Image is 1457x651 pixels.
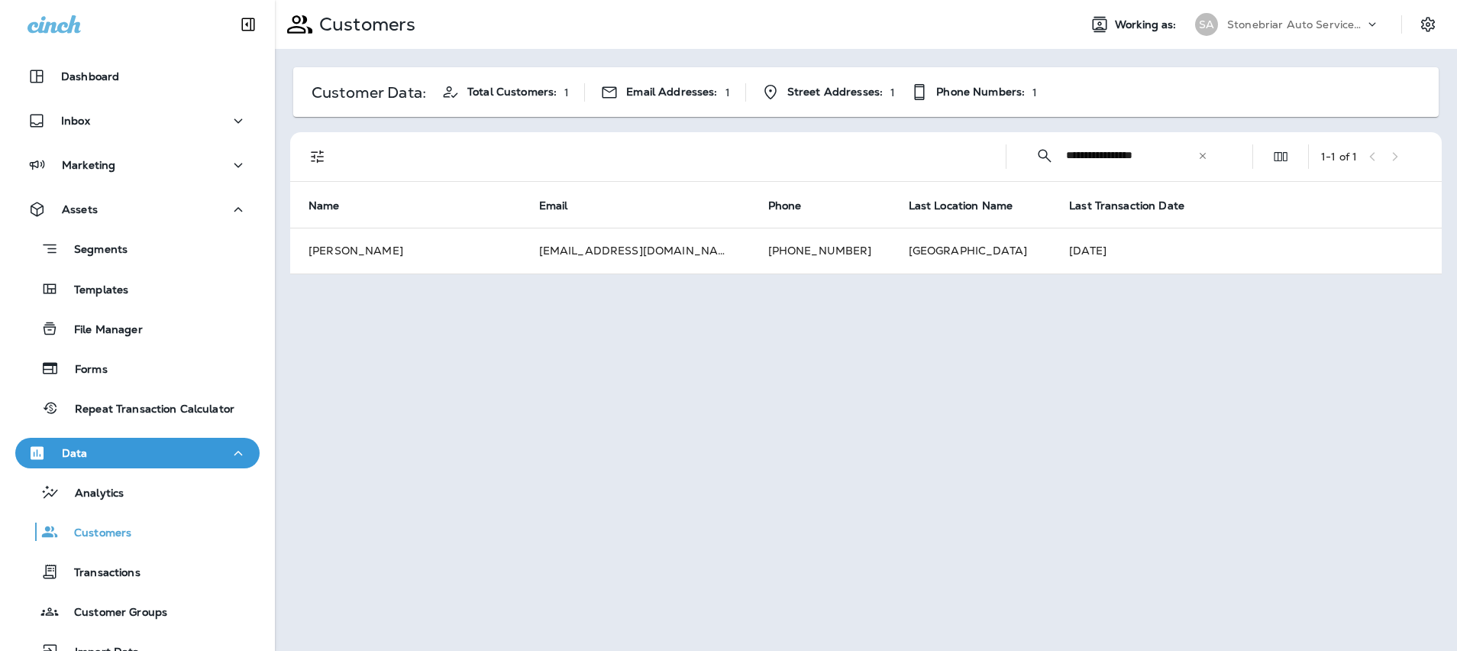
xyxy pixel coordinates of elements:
[15,516,260,548] button: Customers
[59,566,141,581] p: Transactions
[15,476,260,508] button: Analytics
[227,9,270,40] button: Collapse Sidebar
[59,606,167,620] p: Customer Groups
[1032,86,1037,99] p: 1
[59,243,128,258] p: Segments
[15,555,260,588] button: Transactions
[309,199,360,212] span: Name
[539,199,568,212] span: Email
[60,363,108,377] p: Forms
[1265,141,1296,172] button: Edit Fields
[15,61,260,92] button: Dashboard
[312,86,426,99] p: Customer Data:
[1115,18,1180,31] span: Working as:
[15,392,260,424] button: Repeat Transaction Calculator
[15,105,260,136] button: Inbox
[59,323,143,338] p: File Manager
[909,199,1013,212] span: Last Location Name
[1069,199,1184,212] span: Last Transaction Date
[60,487,124,501] p: Analytics
[15,232,260,265] button: Segments
[15,438,260,468] button: Data
[302,141,333,172] button: Filters
[59,283,128,298] p: Templates
[564,86,569,99] p: 1
[539,199,588,212] span: Email
[62,203,98,215] p: Assets
[1195,13,1218,36] div: SA
[626,86,717,99] span: Email Addresses:
[62,159,115,171] p: Marketing
[1051,228,1442,274] td: [DATE]
[909,244,1027,257] span: [GEOGRAPHIC_DATA]
[768,199,822,212] span: Phone
[60,403,234,417] p: Repeat Transaction Calculator
[909,199,1033,212] span: Last Location Name
[290,228,521,274] td: [PERSON_NAME]
[61,115,90,127] p: Inbox
[61,70,119,83] p: Dashboard
[15,352,260,384] button: Forms
[59,526,131,541] p: Customers
[467,86,557,99] span: Total Customers:
[787,86,883,99] span: Street Addresses:
[1414,11,1442,38] button: Settings
[313,13,415,36] p: Customers
[768,199,802,212] span: Phone
[1321,151,1357,163] div: 1 - 1 of 1
[62,447,88,459] p: Data
[1227,18,1365,31] p: Stonebriar Auto Services Group
[15,595,260,627] button: Customer Groups
[750,228,890,274] td: [PHONE_NUMBER]
[15,194,260,225] button: Assets
[1029,141,1060,171] button: Collapse Search
[15,150,260,180] button: Marketing
[1069,199,1204,212] span: Last Transaction Date
[890,86,895,99] p: 1
[725,86,730,99] p: 1
[15,273,260,305] button: Templates
[521,228,750,274] td: [EMAIL_ADDRESS][DOMAIN_NAME]
[309,199,340,212] span: Name
[936,86,1025,99] span: Phone Numbers:
[15,313,260,345] button: File Manager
